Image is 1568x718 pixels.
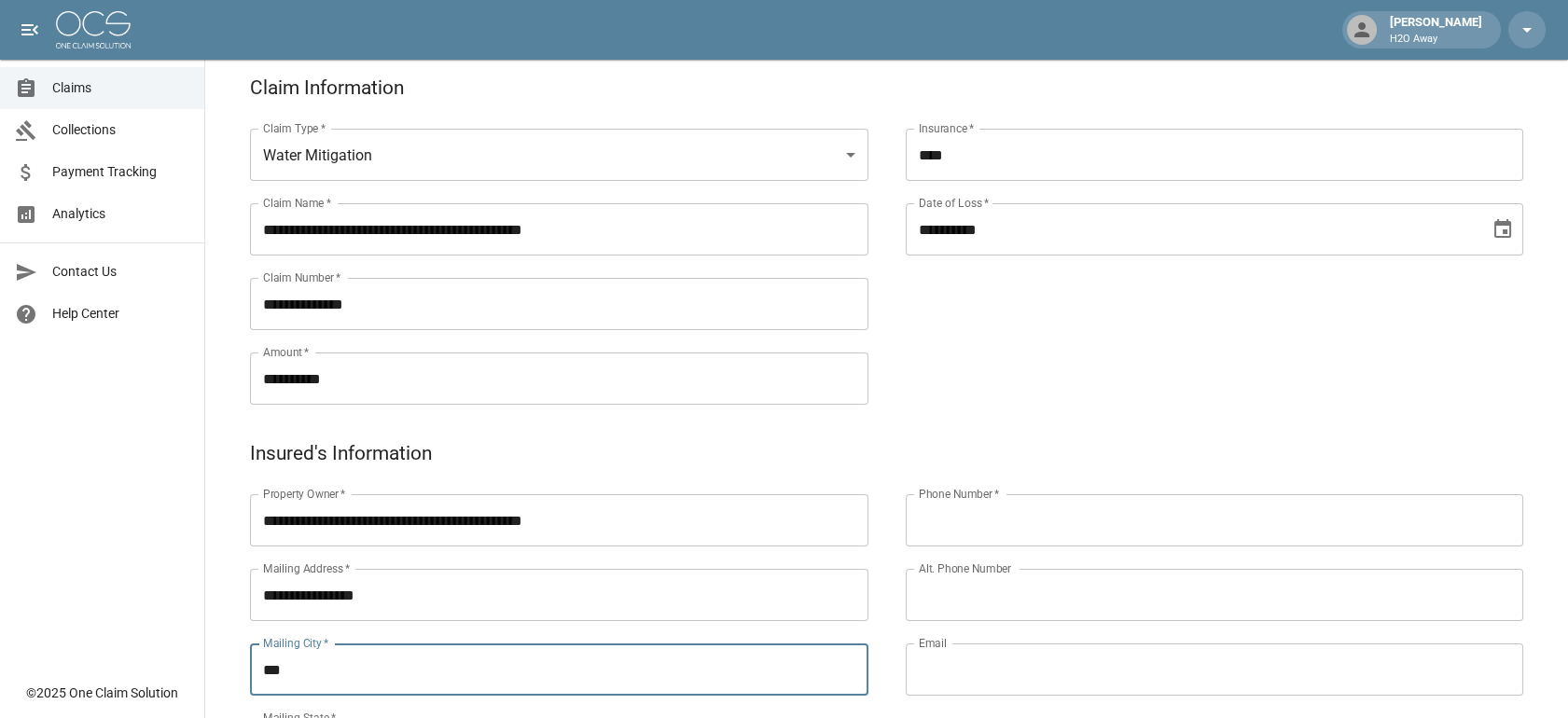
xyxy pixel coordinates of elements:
[919,486,999,502] label: Phone Number
[919,120,974,136] label: Insurance
[263,486,346,502] label: Property Owner
[26,683,178,702] div: © 2025 One Claim Solution
[52,262,189,282] span: Contact Us
[919,635,947,651] label: Email
[56,11,131,48] img: ocs-logo-white-transparent.png
[52,120,189,140] span: Collections
[263,560,350,576] label: Mailing Address
[11,11,49,48] button: open drawer
[52,78,189,98] span: Claims
[1390,32,1482,48] p: H2O Away
[250,129,868,181] div: Water Mitigation
[263,635,329,651] label: Mailing City
[919,195,989,211] label: Date of Loss
[263,344,310,360] label: Amount
[52,204,189,224] span: Analytics
[263,120,326,136] label: Claim Type
[263,195,331,211] label: Claim Name
[52,162,189,182] span: Payment Tracking
[263,269,340,285] label: Claim Number
[1382,13,1490,47] div: [PERSON_NAME]
[1484,211,1521,248] button: Choose date, selected date is Jul 18, 2025
[919,560,1011,576] label: Alt. Phone Number
[52,304,189,324] span: Help Center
